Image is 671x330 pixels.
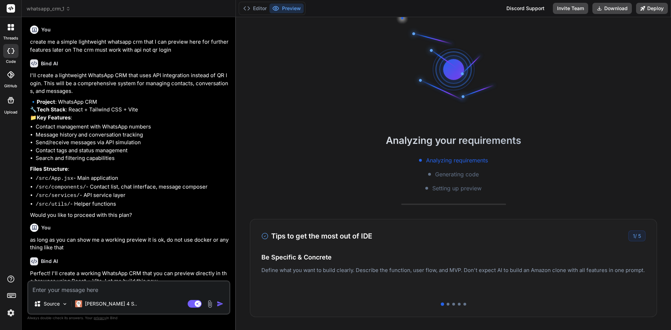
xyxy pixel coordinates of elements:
[30,166,68,172] strong: Files Structure
[426,156,488,164] span: Analyzing requirements
[36,200,229,209] li: - Helper functions
[6,59,16,65] label: code
[27,315,230,321] p: Always double-check its answers. Your in Bind
[75,300,82,307] img: Claude 4 Sonnet
[5,307,17,319] img: settings
[30,38,229,54] p: create me a simple lightweight whatsapp crm that I can preview here for further features later on...
[628,230,645,241] div: /
[30,211,229,219] p: Would you like to proceed with this plan?
[41,224,51,231] h6: You
[217,300,224,307] img: icon
[94,316,106,320] span: privacy
[41,60,58,67] h6: Bind AI
[36,184,86,190] code: /src/components/
[41,258,58,265] h6: Bind AI
[36,183,229,192] li: - Contact list, chat interface, message composer
[37,98,55,105] strong: Project
[44,300,60,307] p: Source
[4,109,17,115] label: Upload
[36,201,70,207] code: /src/utils/
[4,83,17,89] label: GitHub
[41,26,51,33] h6: You
[37,106,66,113] strong: Tech Stack
[502,3,549,14] div: Discord Support
[30,236,229,252] p: as long as you can show me a working preview it is ok, do not use docker or anything like that
[240,3,269,13] button: Editor
[3,35,18,41] label: threads
[36,176,73,182] code: /src/App.jsx
[638,233,641,239] span: 5
[62,301,68,307] img: Pick Models
[27,5,71,12] span: whatsapp_crm_1
[37,114,71,121] strong: Key Features
[36,139,229,147] li: Send/receive messages via API simulation
[30,98,229,122] p: 🔹 : WhatsApp CRM 🔧 : React + Tailwind CSS + Vite 📁 :
[36,154,229,162] li: Search and filtering capabilities
[633,233,635,239] span: 1
[261,231,372,241] h3: Tips to get the most out of IDE
[36,174,229,183] li: - Main application
[435,170,479,178] span: Generating code
[269,3,304,13] button: Preview
[30,165,229,173] p: :
[36,193,80,199] code: /src/services/
[636,3,668,14] button: Deploy
[36,123,229,131] li: Contact management with WhatsApp numbers
[30,72,229,95] p: I'll create a lightweight WhatsApp CRM that uses API integration instead of QR login. This will b...
[85,300,137,307] p: [PERSON_NAME] 4 S..
[36,191,229,200] li: - API service layer
[236,133,671,148] h2: Analyzing your requirements
[206,300,214,308] img: attachment
[592,3,632,14] button: Download
[36,147,229,155] li: Contact tags and status management
[553,3,588,14] button: Invite Team
[36,131,229,139] li: Message history and conversation tracking
[261,252,645,262] h4: Be Specific & Concrete
[432,184,482,192] span: Setting up preview
[30,270,229,285] p: Perfect! I'll create a working WhatsApp CRM that you can preview directly in the browser using Re...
